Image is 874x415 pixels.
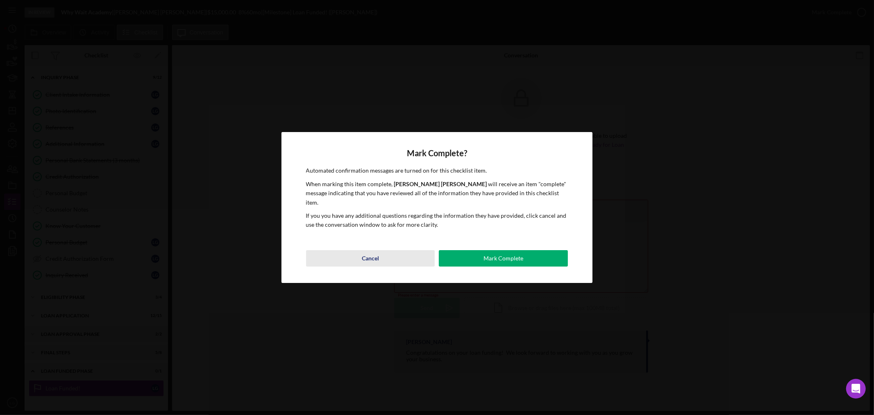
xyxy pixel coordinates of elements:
p: If you you have any additional questions regarding the information they have provided, click canc... [306,211,568,230]
div: Open Intercom Messenger [846,379,866,399]
b: [PERSON_NAME] [PERSON_NAME] [394,180,487,187]
p: When marking this item complete, will receive an item "complete" message indicating that you have... [306,180,568,207]
button: Cancel [306,250,435,267]
button: Mark Complete [439,250,568,267]
div: Mark Complete [484,250,523,267]
h4: Mark Complete? [306,148,568,158]
p: Automated confirmation messages are turned on for this checklist item. [306,166,568,175]
div: Cancel [362,250,379,267]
